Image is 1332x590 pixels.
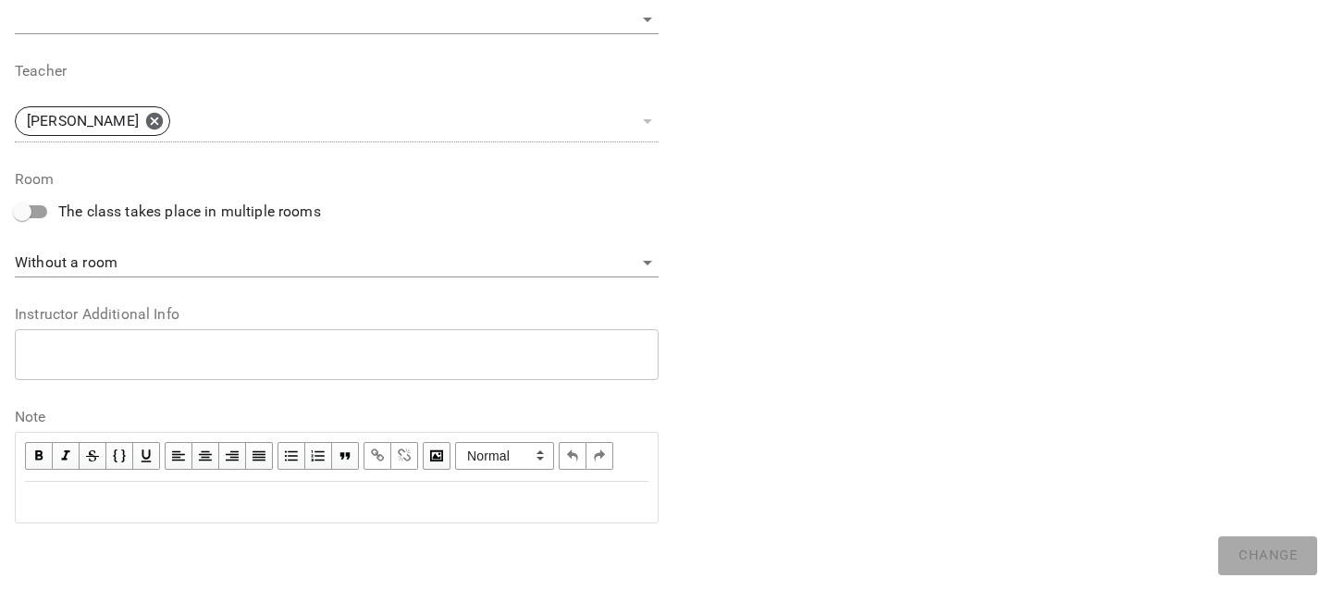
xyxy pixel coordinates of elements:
[15,410,659,424] label: Note
[391,442,418,470] button: Remove Link
[277,442,305,470] button: UL
[15,249,659,278] div: Without a room
[559,442,586,470] button: Undo
[133,442,160,470] button: Underline
[58,201,321,223] span: The class takes place in multiple rooms
[219,442,246,470] button: Align Right
[586,442,613,470] button: Redo
[15,307,659,322] label: Instructor Additional Info
[53,442,80,470] button: Italic
[364,442,391,470] button: Link
[15,172,659,187] label: Room
[332,442,359,470] button: Blockquote
[17,483,657,522] div: Edit text
[246,442,273,470] button: Align Justify
[15,64,659,79] label: Teacher
[305,442,332,470] button: OL
[165,442,192,470] button: Align Left
[15,106,170,136] div: [PERSON_NAME]
[423,442,450,470] button: Image
[80,442,106,470] button: Strikethrough
[455,442,554,470] span: Normal
[192,442,219,470] button: Align Center
[106,442,133,470] button: Monospace
[15,101,659,142] div: [PERSON_NAME]
[25,442,53,470] button: Bold
[27,110,139,132] p: [PERSON_NAME]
